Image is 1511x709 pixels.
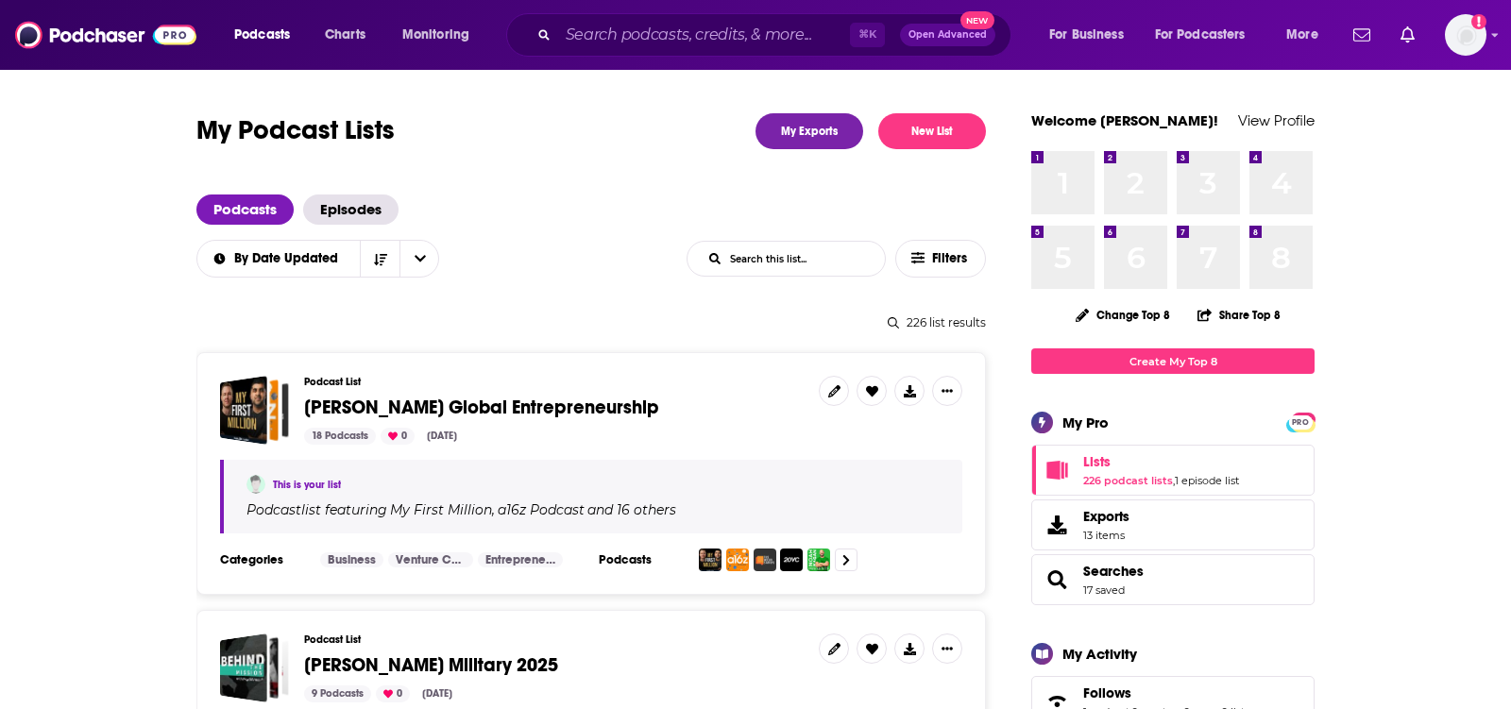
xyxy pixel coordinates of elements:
[932,376,962,406] button: Show More Button
[932,252,970,265] span: Filters
[1062,414,1109,431] div: My Pro
[1393,19,1422,51] a: Show notifications dropdown
[313,20,377,50] a: Charts
[1031,499,1315,550] a: Exports
[1083,508,1129,525] span: Exports
[726,549,749,571] img: a16z Podcast
[273,479,341,491] a: This is your list
[234,252,345,265] span: By Date Updated
[1289,415,1312,430] span: PRO
[908,30,987,40] span: Open Advanced
[492,501,495,518] span: ,
[304,376,804,388] h3: Podcast List
[390,502,492,517] h4: My First Million
[1083,453,1111,470] span: Lists
[360,241,399,277] button: Sort Direction
[304,397,659,418] a: [PERSON_NAME] Global Entrepreneurship
[1155,22,1246,48] span: For Podcasters
[850,23,885,47] span: ⌘ K
[1143,20,1273,50] button: open menu
[932,633,962,664] button: Show More Button
[304,428,376,445] div: 18 Podcasts
[960,11,994,29] span: New
[220,376,289,445] a: Sam Goodner Global Entrepreneurship
[1038,566,1076,593] a: Searches
[196,315,986,329] div: 226 list results
[304,685,371,702] div: 9 Podcasts
[389,20,494,50] button: open menu
[196,194,294,225] a: Podcasts
[320,552,383,567] a: Business
[399,241,439,277] button: open menu
[234,22,290,48] span: Podcasts
[1445,14,1486,56] img: User Profile
[1286,22,1318,48] span: More
[1083,583,1125,597] a: 17 saved
[381,428,415,445] div: 0
[807,549,830,571] img: Noah Kagan Presents
[1038,512,1076,538] span: Exports
[498,502,585,517] h4: a16z Podcast
[1031,348,1315,374] a: Create My Top 8
[221,20,314,50] button: open menu
[1031,445,1315,496] span: Lists
[1036,20,1147,50] button: open menu
[304,633,804,646] h3: Podcast List
[754,549,776,571] img: This Week in Startups
[1273,20,1342,50] button: open menu
[196,113,395,149] h1: My Podcast Lists
[1083,684,1131,701] span: Follows
[419,428,465,445] div: [DATE]
[388,552,473,567] a: Venture Capitalism
[699,549,722,571] img: My First Million
[402,22,469,48] span: Monitoring
[415,685,460,702] div: [DATE]
[1062,645,1137,663] div: My Activity
[1445,14,1486,56] span: Logged in as TeemsPR
[196,252,361,265] button: open menu
[325,22,365,48] span: Charts
[478,552,563,567] a: Entrepreneur
[755,113,863,149] a: My Exports
[304,655,558,676] a: [PERSON_NAME] Military 2025
[1346,19,1378,51] a: Show notifications dropdown
[524,13,1029,57] div: Search podcasts, credits, & more...
[1083,474,1173,487] a: 226 podcast lists
[1049,22,1124,48] span: For Business
[1445,14,1486,56] button: Show profile menu
[599,552,684,567] h3: Podcasts
[1471,14,1486,29] svg: Add a profile image
[895,240,986,278] button: Filters
[376,685,410,702] div: 0
[1038,457,1076,483] a: Lists
[246,475,265,494] img: Kelly Teemer
[304,396,659,419] span: [PERSON_NAME] Global Entrepreneurship
[900,24,995,46] button: Open AdvancedNew
[1031,554,1315,605] span: Searches
[15,17,196,53] img: Podchaser - Follow, Share and Rate Podcasts
[587,501,676,518] p: and 16 others
[1197,296,1282,333] button: Share Top 8
[1238,111,1315,129] a: View Profile
[558,20,850,50] input: Search podcasts, credits, & more...
[220,633,289,702] a: Susan Non-Profit Military 2025
[1175,474,1239,487] a: 1 episode list
[878,113,986,149] button: New List
[1083,453,1239,470] a: Lists
[1289,414,1312,429] a: PRO
[304,653,558,677] span: [PERSON_NAME] Military 2025
[1083,684,1249,701] a: Follows
[1031,111,1218,129] a: Welcome [PERSON_NAME]!
[246,501,940,518] div: Podcast list featuring
[1083,529,1129,542] span: 13 items
[303,194,399,225] a: Episodes
[1083,563,1144,580] a: Searches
